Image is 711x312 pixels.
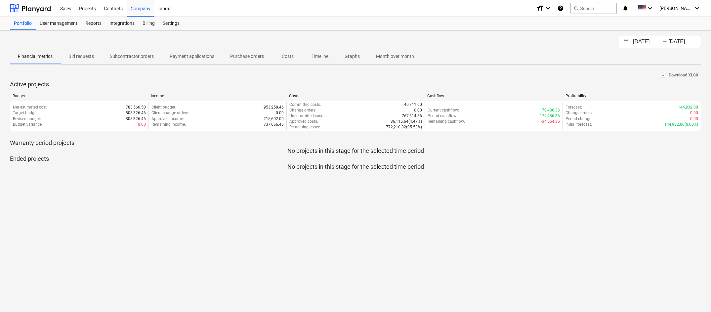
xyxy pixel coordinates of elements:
i: notifications [622,4,629,12]
p: No projects in this stage for the selected time period [10,147,701,155]
p: Active projects [10,80,701,88]
p: Costs [280,53,296,60]
p: Net estimated cost : [13,105,48,110]
p: 0.00 [690,116,698,122]
i: keyboard_arrow_down [544,4,552,12]
p: 179,486.36 [540,113,560,119]
p: Purchase orders [230,53,264,60]
p: 0.00 [138,122,146,127]
button: Interact with the calendar and add the check-in date for your trip. [620,38,632,46]
p: Remaining costs : [289,124,320,130]
p: Subcontractor orders [110,53,154,60]
p: Bid requests [68,53,94,60]
div: Cashflow [427,94,560,98]
span: [PERSON_NAME] [659,6,692,11]
button: Search [570,3,617,14]
i: keyboard_arrow_down [646,4,654,12]
div: Income [151,94,284,98]
p: Financial metrics [18,53,53,60]
p: Warranty period projects [10,139,701,147]
span: save_alt [660,72,666,78]
p: Committed costs : [289,102,321,108]
button: Download XLSX [657,70,701,80]
p: Remaining income : [151,122,186,127]
p: Forecast : [565,105,582,110]
p: Budget variance : [13,122,43,127]
p: Graphs [344,53,360,60]
p: Approved income : [151,116,184,122]
p: Revised budget : [13,116,41,122]
p: 737,656.46 [264,122,284,127]
p: 0.00 [414,108,422,113]
p: No projects in this stage for the selected time period [10,163,701,171]
div: Profitability [565,94,698,98]
p: Change orders : [565,110,593,116]
a: Settings [159,17,184,30]
p: Uncommitted costs : [289,113,325,119]
p: Current cashflow : [428,108,459,113]
input: End Date [667,37,701,47]
a: Reports [81,17,105,30]
a: Portfolio [10,17,36,30]
span: search [573,6,579,11]
span: Download XLSX [660,71,698,79]
div: Budget [13,94,146,98]
p: Month over month [376,53,414,60]
p: 772,210.82 ( 95.53% ) [386,124,422,130]
p: 179,486.36 [540,108,560,113]
p: 144,932.00 ( 0.00% ) [664,122,698,127]
p: Payment applications [170,53,214,60]
p: 767,614.86 [402,113,422,119]
p: Approved costs : [289,119,318,124]
p: 0.00 [690,110,698,116]
p: -34,554.36 [541,119,560,124]
p: 36,115.64 ( 4.47% ) [391,119,422,124]
p: Client change orders : [151,110,189,116]
p: Client budget : [151,105,176,110]
i: Knowledge base [557,4,564,12]
p: Change orders : [289,108,316,113]
p: Timeline [312,53,328,60]
p: Period change : [565,116,592,122]
p: Remaining cashflow : [428,119,465,124]
p: Target budget : [13,110,39,116]
i: keyboard_arrow_down [693,4,701,12]
p: 215,602.00 [264,116,284,122]
a: Integrations [105,17,139,30]
p: 783,566.50 [126,105,146,110]
p: 40,711.60 [404,102,422,108]
p: Ended projects [10,155,701,163]
p: 953,258.46 [264,105,284,110]
input: Start Date [632,37,665,47]
p: Period cashflow : [428,113,457,119]
a: User management [36,17,81,30]
p: 808,326.46 [126,110,146,116]
a: Billing [139,17,159,30]
p: 808,326.46 [126,116,146,122]
div: Costs [289,94,422,98]
p: 0.00 [276,110,284,116]
iframe: Chat Widget [678,280,711,312]
div: - [663,40,667,44]
i: format_size [536,4,544,12]
p: Initial forecast : [565,122,592,127]
p: 144,932.00 [678,105,698,110]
